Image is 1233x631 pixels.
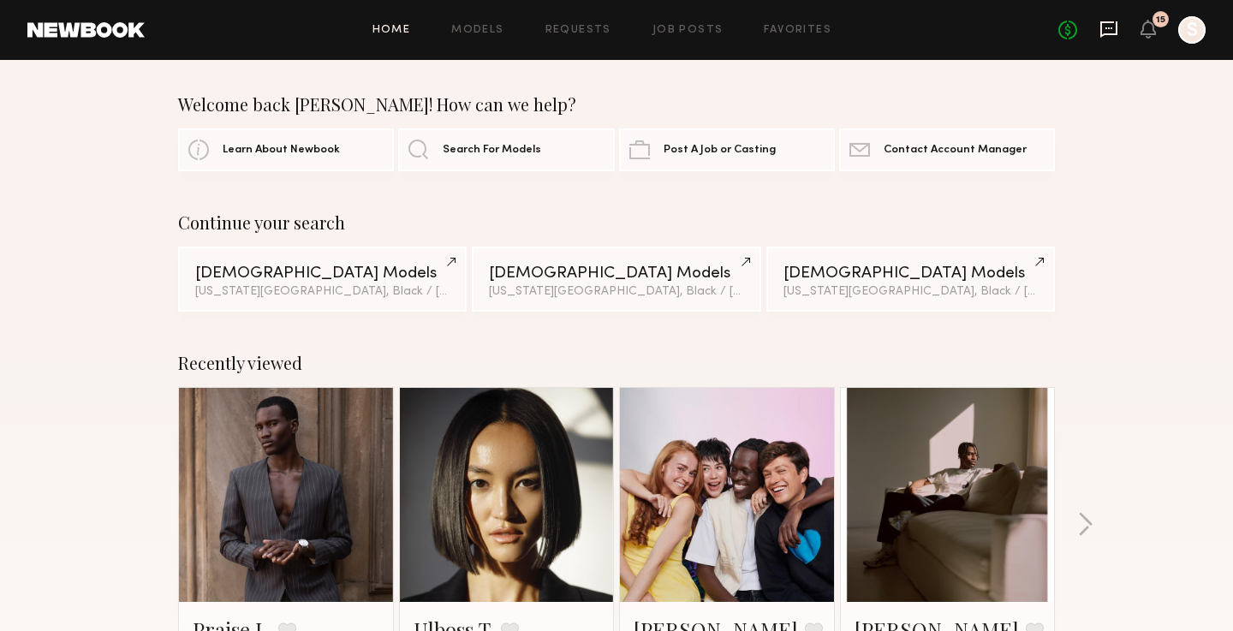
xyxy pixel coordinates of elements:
a: Contact Account Manager [839,128,1055,171]
div: Continue your search [178,212,1055,233]
div: [US_STATE][GEOGRAPHIC_DATA], Black / [DEMOGRAPHIC_DATA] [489,286,743,298]
div: [US_STATE][GEOGRAPHIC_DATA], Black / [DEMOGRAPHIC_DATA] [195,286,450,298]
div: 15 [1156,15,1165,25]
a: [DEMOGRAPHIC_DATA] Models[US_STATE][GEOGRAPHIC_DATA], Black / [DEMOGRAPHIC_DATA] [766,247,1055,312]
div: [DEMOGRAPHIC_DATA] Models [195,265,450,282]
a: Home [372,25,411,36]
a: Job Posts [652,25,724,36]
a: Learn About Newbook [178,128,394,171]
div: [US_STATE][GEOGRAPHIC_DATA], Black / [DEMOGRAPHIC_DATA] [783,286,1038,298]
a: Post A Job or Casting [619,128,835,171]
div: [DEMOGRAPHIC_DATA] Models [489,265,743,282]
a: Search For Models [398,128,614,171]
span: Post A Job or Casting [664,145,776,156]
div: Welcome back [PERSON_NAME]! How can we help? [178,94,1055,115]
span: Search For Models [443,145,541,156]
span: Learn About Newbook [223,145,340,156]
div: Recently viewed [178,353,1055,373]
div: [DEMOGRAPHIC_DATA] Models [783,265,1038,282]
a: Favorites [764,25,831,36]
a: [DEMOGRAPHIC_DATA] Models[US_STATE][GEOGRAPHIC_DATA], Black / [DEMOGRAPHIC_DATA] [178,247,467,312]
a: [DEMOGRAPHIC_DATA] Models[US_STATE][GEOGRAPHIC_DATA], Black / [DEMOGRAPHIC_DATA] [472,247,760,312]
span: Contact Account Manager [884,145,1027,156]
a: Requests [545,25,611,36]
a: S [1178,16,1206,44]
a: Models [451,25,503,36]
